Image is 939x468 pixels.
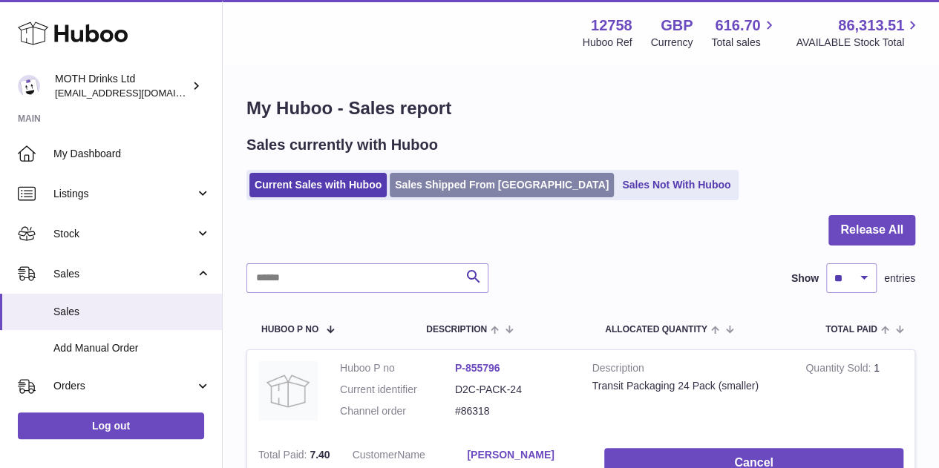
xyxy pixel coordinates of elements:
span: My Dashboard [53,147,211,161]
span: [EMAIL_ADDRESS][DOMAIN_NAME] [55,87,218,99]
dt: Huboo P no [340,361,455,375]
span: Total sales [711,36,777,50]
a: Log out [18,412,204,439]
strong: 12758 [591,16,632,36]
a: [PERSON_NAME] [467,448,582,462]
span: 86,313.51 [838,16,904,36]
span: AVAILABLE Stock Total [796,36,921,50]
span: Customer [353,449,398,461]
a: 616.70 Total sales [711,16,777,50]
span: Orders [53,379,195,393]
dd: #86318 [455,404,570,418]
span: entries [884,271,915,286]
button: Release All [828,215,915,245]
span: Stock [53,227,195,241]
span: Sales [53,305,211,319]
img: no-photo.jpg [258,361,318,421]
strong: Quantity Sold [805,362,874,378]
a: Sales Not With Huboo [617,173,736,197]
a: P-855796 [455,362,500,374]
dt: Channel order [340,404,455,418]
strong: Total Paid [258,449,310,464]
strong: GBP [661,16,693,36]
div: Huboo Ref [583,36,632,50]
a: Current Sales with Huboo [249,173,387,197]
h1: My Huboo - Sales report [246,96,915,120]
div: Transit Packaging 24 Pack (smaller) [592,379,784,393]
strong: Description [592,361,784,379]
span: Huboo P no [261,325,318,334]
span: 7.40 [310,449,330,461]
div: MOTH Drinks Ltd [55,72,189,100]
span: Description [426,325,487,334]
h2: Sales currently with Huboo [246,135,438,155]
dt: Current identifier [340,383,455,397]
img: orders@mothdrinks.com [18,75,40,97]
dt: Name [353,448,468,466]
span: Add Manual Order [53,341,211,355]
span: 616.70 [715,16,760,36]
span: Total paid [825,325,877,334]
td: 1 [794,350,915,437]
label: Show [791,271,819,286]
span: Listings [53,187,195,201]
a: 86,313.51 AVAILABLE Stock Total [796,16,921,50]
span: ALLOCATED Quantity [605,325,707,334]
span: Sales [53,267,195,281]
a: Sales Shipped From [GEOGRAPHIC_DATA] [390,173,614,197]
div: Currency [651,36,693,50]
dd: D2C-PACK-24 [455,383,570,397]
